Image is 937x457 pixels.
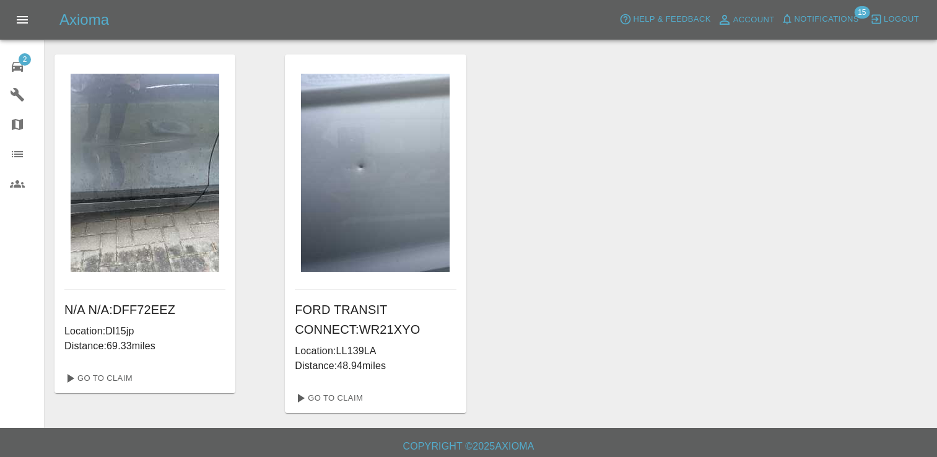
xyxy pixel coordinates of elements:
[854,6,869,19] span: 15
[7,5,37,35] button: Open drawer
[64,300,225,320] h6: N/A N/A : DFF72EEZ
[19,53,31,66] span: 2
[778,10,862,29] button: Notifications
[10,438,927,455] h6: Copyright © 2025 Axioma
[616,10,713,29] button: Help & Feedback
[633,12,710,27] span: Help & Feedback
[64,324,225,339] p: Location: Dl15jp
[290,388,366,408] a: Go To Claim
[795,12,859,27] span: Notifications
[867,10,922,29] button: Logout
[295,359,456,373] p: Distance: 48.94 miles
[295,300,456,339] h6: FORD TRANSIT CONNECT : WR21XYO
[59,10,109,30] h5: Axioma
[714,10,778,30] a: Account
[59,368,136,388] a: Go To Claim
[64,339,225,354] p: Distance: 69.33 miles
[295,344,456,359] p: Location: LL139LA
[733,13,775,27] span: Account
[884,12,919,27] span: Logout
